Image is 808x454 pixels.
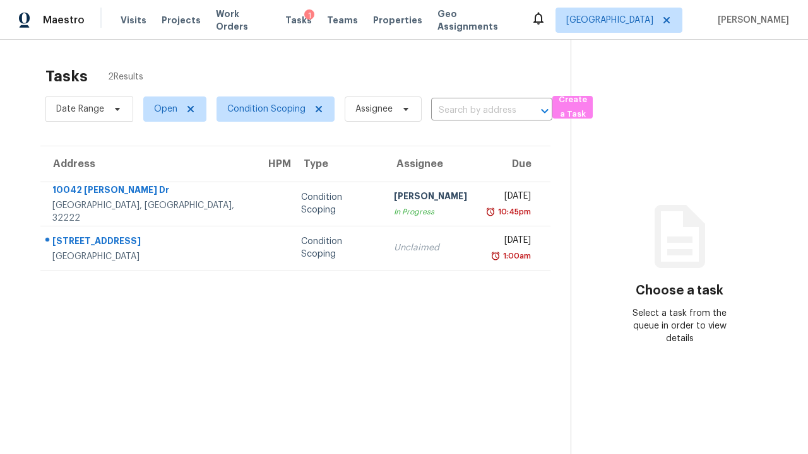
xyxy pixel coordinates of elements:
h3: Choose a task [636,284,723,297]
span: [GEOGRAPHIC_DATA] [566,14,653,26]
th: Type [291,146,384,182]
input: Search by address [431,101,517,120]
span: Assignee [355,103,393,115]
div: 1 [304,9,314,22]
div: [STREET_ADDRESS] [52,235,246,250]
div: [DATE] [487,190,532,206]
span: Visits [121,14,146,26]
div: 10:45pm [496,206,531,218]
div: In Progress [394,206,467,218]
span: Maestro [43,14,85,26]
span: Tasks [285,16,312,25]
th: Assignee [384,146,477,182]
img: Overdue Alarm Icon [490,250,501,262]
img: Overdue Alarm Icon [485,206,496,218]
button: Open [536,102,554,120]
div: [DATE] [487,234,532,250]
span: Date Range [56,103,104,115]
span: 2 Results [108,71,143,83]
span: Open [154,103,177,115]
span: [PERSON_NAME] [713,14,789,26]
div: 10042 [PERSON_NAME] Dr [52,183,246,199]
span: Properties [373,14,422,26]
span: Create a Task [559,93,586,122]
th: Due [477,146,551,182]
div: [GEOGRAPHIC_DATA] [52,250,246,263]
div: [GEOGRAPHIC_DATA], [GEOGRAPHIC_DATA], 32222 [52,199,246,224]
span: Condition Scoping [227,103,306,115]
div: Select a task from the queue in order to view details [626,307,734,345]
div: Condition Scoping [301,235,374,260]
span: Projects [162,14,201,26]
span: Geo Assignments [437,8,516,33]
th: Address [40,146,256,182]
div: [PERSON_NAME] [394,190,467,206]
span: Work Orders [216,8,270,33]
span: Teams [327,14,358,26]
div: 1:00am [501,250,531,262]
th: HPM [256,146,291,182]
button: Create a Task [552,96,593,119]
div: Condition Scoping [301,191,374,216]
h2: Tasks [45,70,88,83]
div: Unclaimed [394,242,467,254]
